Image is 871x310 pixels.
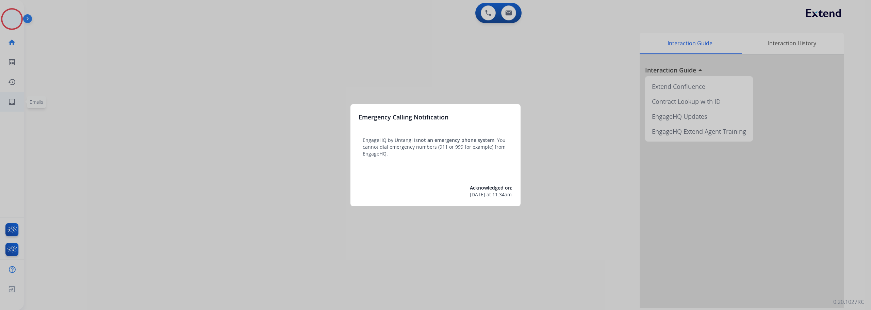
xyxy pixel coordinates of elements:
div: at [470,191,512,198]
p: EngageHQ by Untangl is . You cannot dial emergency numbers (911 or 999 for example) from EngageHQ. [363,137,508,157]
span: [DATE] [470,191,485,198]
span: not an emergency phone system [418,137,494,143]
span: Acknowledged on: [470,184,512,191]
span: 11:34am [492,191,512,198]
p: 0.20.1027RC [833,298,864,306]
h3: Emergency Calling Notification [359,112,448,122]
